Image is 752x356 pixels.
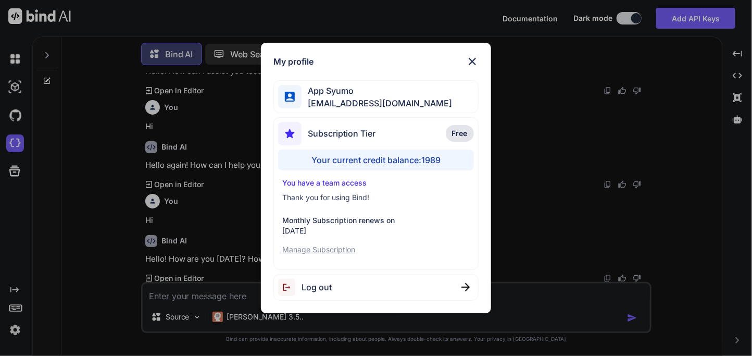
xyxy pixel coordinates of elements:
[282,244,469,255] p: Manage Subscription
[278,150,473,170] div: Your current credit balance: 1989
[282,215,469,226] p: Monthly Subscription renews on
[273,55,314,68] h1: My profile
[285,92,295,102] img: profile
[308,127,375,140] span: Subscription Tier
[461,283,470,291] img: close
[282,226,469,236] p: [DATE]
[302,97,452,109] span: [EMAIL_ADDRESS][DOMAIN_NAME]
[278,122,302,145] img: subscription
[282,192,469,203] p: Thank you for using Bind!
[452,128,468,139] span: Free
[282,178,469,188] p: You have a team access
[466,55,479,68] img: close
[302,84,452,97] span: App Syumo
[278,279,302,296] img: logout
[302,281,332,293] span: Log out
